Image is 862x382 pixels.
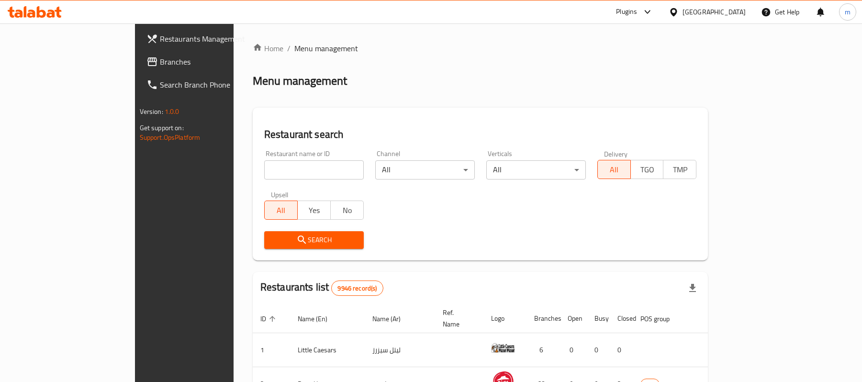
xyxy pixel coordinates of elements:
[264,127,697,142] h2: Restaurant search
[139,73,279,96] a: Search Branch Phone
[287,43,291,54] li: /
[253,73,347,89] h2: Menu management
[375,160,475,180] div: All
[298,313,340,325] span: Name (En)
[260,280,383,296] h2: Restaurants list
[667,163,693,177] span: TMP
[587,333,610,367] td: 0
[491,336,515,360] img: Little Caesars
[264,231,364,249] button: Search
[332,284,382,293] span: 9946 record(s)
[640,313,682,325] span: POS group
[139,50,279,73] a: Branches
[610,304,633,333] th: Closed
[372,313,413,325] span: Name (Ar)
[294,43,358,54] span: Menu management
[271,191,289,198] label: Upsell
[165,105,179,118] span: 1.0.0
[560,304,587,333] th: Open
[597,160,631,179] button: All
[630,160,664,179] button: TGO
[330,201,364,220] button: No
[610,333,633,367] td: 0
[269,203,294,217] span: All
[139,27,279,50] a: Restaurants Management
[160,56,271,67] span: Branches
[486,160,586,180] div: All
[663,160,696,179] button: TMP
[616,6,637,18] div: Plugins
[335,203,360,217] span: No
[683,7,746,17] div: [GEOGRAPHIC_DATA]
[443,307,472,330] span: Ref. Name
[587,304,610,333] th: Busy
[260,313,279,325] span: ID
[272,234,356,246] span: Search
[140,105,163,118] span: Version:
[253,43,708,54] nav: breadcrumb
[635,163,660,177] span: TGO
[140,122,184,134] span: Get support on:
[160,79,271,90] span: Search Branch Phone
[160,33,271,45] span: Restaurants Management
[331,281,383,296] div: Total records count
[290,333,365,367] td: Little Caesars
[264,160,364,180] input: Search for restaurant name or ID..
[302,203,327,217] span: Yes
[365,333,435,367] td: ليتل سيزرز
[602,163,627,177] span: All
[483,304,526,333] th: Logo
[845,7,851,17] span: m
[681,277,704,300] div: Export file
[297,201,331,220] button: Yes
[526,333,560,367] td: 6
[604,150,628,157] label: Delivery
[264,201,298,220] button: All
[560,333,587,367] td: 0
[140,131,201,144] a: Support.OpsPlatform
[526,304,560,333] th: Branches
